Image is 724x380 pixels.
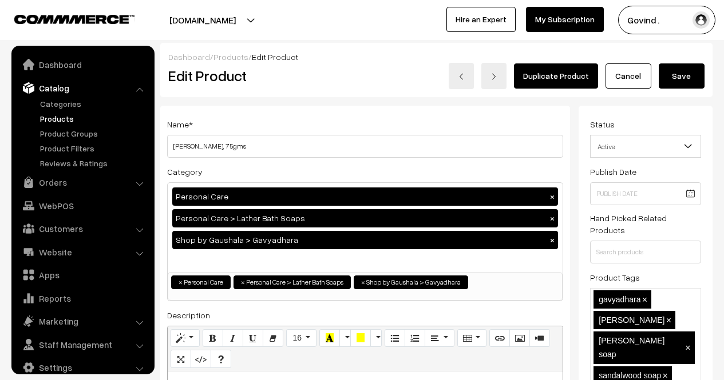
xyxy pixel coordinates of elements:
[489,329,510,347] button: Link (CTRL+K)
[509,329,530,347] button: Picture
[14,218,151,239] a: Customers
[590,118,615,130] label: Status
[129,6,276,34] button: [DOMAIN_NAME]
[590,271,640,283] label: Product Tags
[223,329,243,347] button: Italic (CTRL+I)
[167,309,210,321] label: Description
[319,329,340,347] button: Recent Color
[179,277,183,287] span: ×
[446,7,516,32] a: Hire an Expert
[172,187,558,206] div: Personal Care
[241,277,245,287] span: ×
[659,63,705,89] button: Save
[354,275,468,289] li: Shop by Gaushala > Gavyadhara
[14,195,151,216] a: WebPOS
[168,51,705,63] div: / /
[14,11,114,25] a: COMMMERCE
[14,15,134,23] img: COMMMERCE
[37,98,151,110] a: Categories
[666,315,671,325] span: ×
[385,329,405,347] button: Unordered list (CTRL+SHIFT+NUM7)
[599,295,640,304] span: gavyadhara
[171,275,231,289] li: Personal Care
[618,6,715,34] button: Govind .
[167,118,193,130] label: Name
[168,67,382,85] h2: Edit Product
[14,357,151,378] a: Settings
[37,127,151,139] a: Product Groups
[458,73,465,80] img: left-arrow.png
[243,329,263,347] button: Underline (CTRL+U)
[263,329,283,347] button: Remove Font Style (CTRL+\)
[642,295,647,305] span: ×
[14,242,151,262] a: Website
[286,329,316,347] button: Font Size
[599,336,664,359] span: [PERSON_NAME] soap
[590,135,701,158] span: Active
[547,235,557,245] button: ×
[252,52,298,62] span: Edit Product
[167,135,563,158] input: Name
[606,63,651,89] a: Cancel
[599,371,661,380] span: sandalwood soap
[693,11,710,29] img: user
[361,277,365,287] span: ×
[490,73,497,80] img: right-arrow.png
[203,329,223,347] button: Bold (CTRL+B)
[292,333,302,342] span: 16
[171,329,200,347] button: Style
[234,275,351,289] li: Personal Care > Lather Bath Soaps
[547,191,557,202] button: ×
[425,329,454,347] button: Paragraph
[590,166,636,178] label: Publish Date
[405,329,425,347] button: Ordered list (CTRL+SHIFT+NUM8)
[526,7,604,32] a: My Subscription
[37,157,151,169] a: Reviews & Ratings
[339,329,351,347] button: More Color
[167,166,203,178] label: Category
[590,182,701,205] input: Publish Date
[14,78,151,98] a: Catalog
[14,54,151,75] a: Dashboard
[514,63,598,89] a: Duplicate Product
[172,231,558,249] div: Shop by Gaushala > Gavyadhara
[172,209,558,227] div: Personal Care > Lather Bath Soaps
[370,329,382,347] button: More Color
[457,329,486,347] button: Table
[14,334,151,355] a: Staff Management
[547,213,557,223] button: ×
[211,350,231,368] button: Help
[14,172,151,193] a: Orders
[171,350,191,368] button: Full Screen
[14,265,151,285] a: Apps
[14,288,151,309] a: Reports
[591,137,701,157] span: Active
[191,350,211,368] button: Code View
[37,142,151,154] a: Product Filters
[213,52,248,62] a: Products
[599,315,664,325] span: [PERSON_NAME]
[685,343,690,353] span: ×
[590,241,701,263] input: Search products
[350,329,371,347] button: Background Color
[529,329,550,347] button: Video
[37,113,151,125] a: Products
[168,52,210,62] a: Dashboard
[14,311,151,331] a: Marketing
[590,212,701,236] label: Hand Picked Related Products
